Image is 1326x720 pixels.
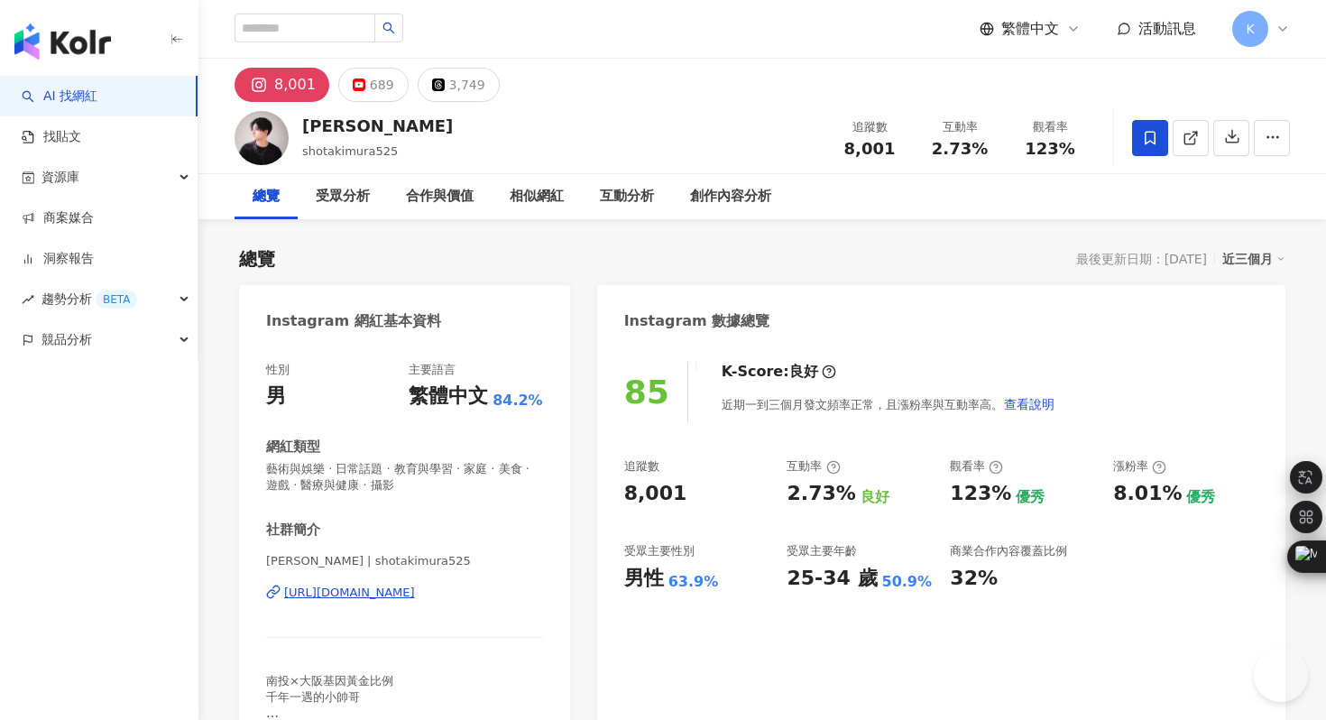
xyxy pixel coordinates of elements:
[1246,19,1254,39] span: K
[722,386,1055,422] div: 近期一到三個月發文頻率正常，且漲粉率與互動率高。
[418,68,500,102] button: 3,749
[722,362,836,382] div: K-Score :
[668,572,719,592] div: 63.9%
[624,565,664,593] div: 男性
[690,186,771,208] div: 創作內容分析
[1138,20,1196,37] span: 活動訊息
[1004,397,1054,411] span: 查看說明
[266,311,441,331] div: Instagram 網紅基本資料
[22,128,81,146] a: 找貼文
[266,553,543,569] span: [PERSON_NAME] | shotakimura525
[861,487,889,507] div: 良好
[787,543,857,559] div: 受眾主要年齡
[406,186,474,208] div: 合作與價值
[338,68,409,102] button: 689
[382,22,395,34] span: search
[266,362,290,378] div: 性別
[844,139,896,158] span: 8,001
[624,374,669,411] div: 85
[370,72,394,97] div: 689
[624,480,687,508] div: 8,001
[950,458,1003,475] div: 觀看率
[266,383,286,411] div: 男
[950,565,998,593] div: 32%
[302,115,453,137] div: [PERSON_NAME]
[1113,458,1166,475] div: 漲粉率
[624,543,695,559] div: 受眾主要性別
[1025,140,1075,158] span: 123%
[22,88,97,106] a: searchAI 找網紅
[624,458,659,475] div: 追蹤數
[274,72,316,97] div: 8,001
[266,461,543,494] span: 藝術與娛樂 · 日常話題 · 教育與學習 · 家庭 · 美食 · 遊戲 · 醫療與健康 · 攝影
[789,362,818,382] div: 良好
[624,311,770,331] div: Instagram 數據總覽
[787,480,855,508] div: 2.73%
[41,157,79,198] span: 資源庫
[882,572,933,592] div: 50.9%
[266,438,320,457] div: 網紅類型
[41,279,137,319] span: 趨勢分析
[835,118,904,136] div: 追蹤數
[925,118,994,136] div: 互動率
[41,319,92,360] span: 競品分析
[302,144,398,158] span: shotakimura525
[1016,487,1045,507] div: 優秀
[1222,247,1285,271] div: 近三個月
[449,72,485,97] div: 3,749
[316,186,370,208] div: 受眾分析
[22,250,94,268] a: 洞察報告
[266,585,543,601] a: [URL][DOMAIN_NAME]
[950,543,1067,559] div: 商業合作內容覆蓋比例
[409,362,456,378] div: 主要語言
[239,246,275,272] div: 總覽
[1076,252,1207,266] div: 最後更新日期：[DATE]
[235,68,329,102] button: 8,001
[1003,386,1055,422] button: 查看說明
[600,186,654,208] div: 互動分析
[14,23,111,60] img: logo
[1186,487,1215,507] div: 優秀
[235,111,289,165] img: KOL Avatar
[510,186,564,208] div: 相似網紅
[1016,118,1084,136] div: 觀看率
[1113,480,1182,508] div: 8.01%
[950,480,1011,508] div: 123%
[787,565,877,593] div: 25-34 歲
[266,521,320,540] div: 社群簡介
[1254,648,1308,702] iframe: Help Scout Beacon - Open
[493,391,543,411] span: 84.2%
[1001,19,1059,39] span: 繁體中文
[22,209,94,227] a: 商案媒合
[409,383,488,411] div: 繁體中文
[96,291,137,309] div: BETA
[932,140,988,158] span: 2.73%
[787,458,840,475] div: 互動率
[22,293,34,306] span: rise
[284,585,415,601] div: [URL][DOMAIN_NAME]
[253,186,280,208] div: 總覽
